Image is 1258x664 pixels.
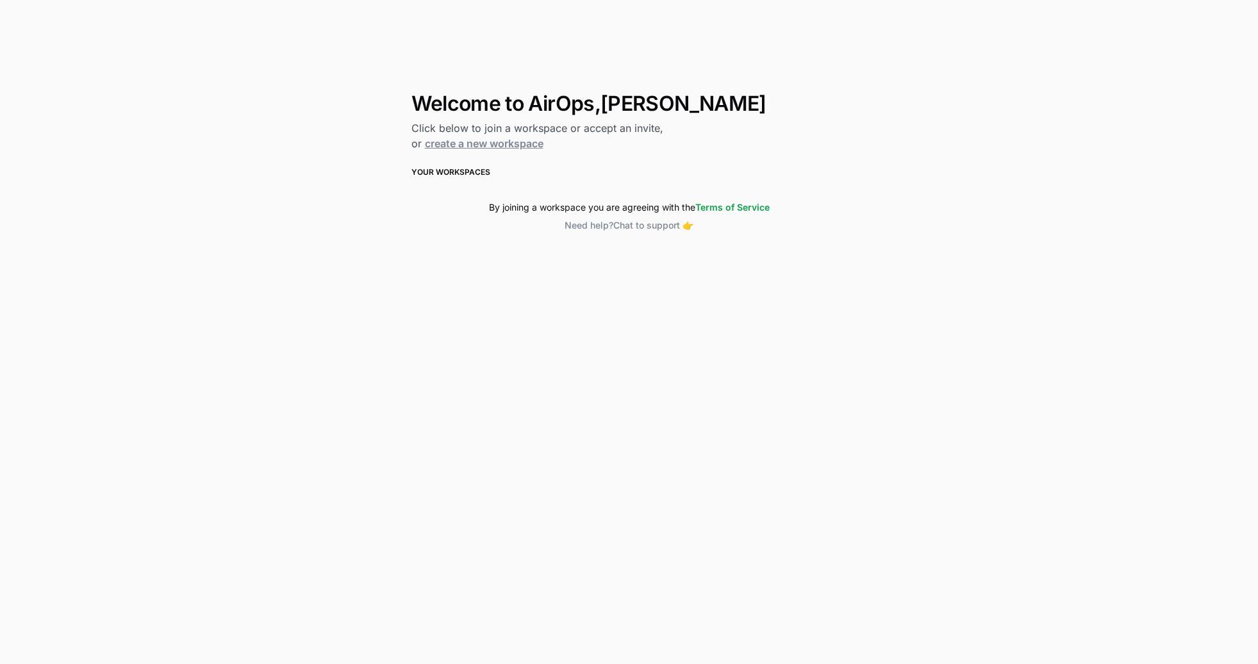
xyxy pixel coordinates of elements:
[411,201,847,214] div: By joining a workspace you are agreeing with the
[695,202,770,213] a: Terms of Service
[411,120,847,151] h2: Click below to join a workspace or accept an invite, or
[411,166,847,178] h3: Your Workspaces
[425,137,543,150] a: create a new workspace
[565,220,613,231] span: Need help?
[613,220,693,231] span: Chat to support 👉
[411,92,847,115] h1: Welcome to AirOps, [PERSON_NAME]
[411,219,847,232] button: Need help?Chat to support 👉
